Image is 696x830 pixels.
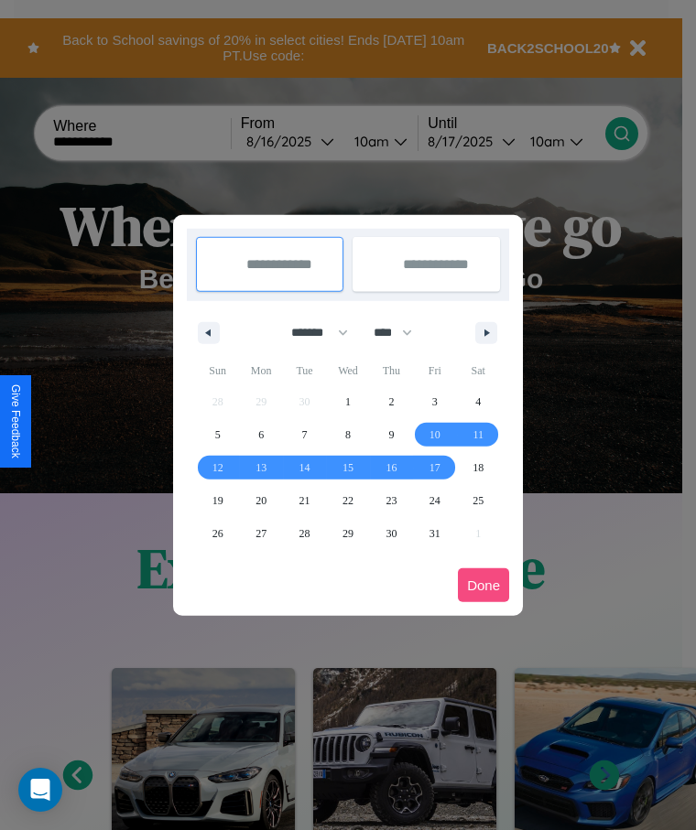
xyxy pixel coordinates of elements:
[386,484,397,517] span: 23
[239,451,282,484] button: 13
[256,517,266,550] span: 27
[370,356,413,385] span: Thu
[196,451,239,484] button: 12
[370,451,413,484] button: 16
[196,484,239,517] button: 19
[212,517,223,550] span: 26
[473,451,484,484] span: 18
[457,418,500,451] button: 11
[388,385,394,418] span: 2
[239,484,282,517] button: 20
[370,517,413,550] button: 30
[343,484,353,517] span: 22
[413,517,456,550] button: 31
[283,451,326,484] button: 14
[413,484,456,517] button: 24
[326,484,369,517] button: 22
[475,385,481,418] span: 4
[343,517,353,550] span: 29
[299,484,310,517] span: 21
[215,418,221,451] span: 5
[473,418,484,451] span: 11
[430,418,440,451] span: 10
[326,451,369,484] button: 15
[432,385,438,418] span: 3
[326,385,369,418] button: 1
[343,451,353,484] span: 15
[256,484,266,517] span: 20
[258,418,264,451] span: 6
[388,418,394,451] span: 9
[413,418,456,451] button: 10
[299,517,310,550] span: 28
[212,484,223,517] span: 19
[283,356,326,385] span: Tue
[326,356,369,385] span: Wed
[345,385,351,418] span: 1
[457,356,500,385] span: Sat
[299,451,310,484] span: 14
[18,768,62,812] div: Open Intercom Messenger
[283,418,326,451] button: 7
[430,484,440,517] span: 24
[457,385,500,418] button: 4
[283,484,326,517] button: 21
[239,356,282,385] span: Mon
[302,418,308,451] span: 7
[9,384,22,458] div: Give Feedback
[196,356,239,385] span: Sun
[239,517,282,550] button: 27
[370,418,413,451] button: 9
[386,517,397,550] span: 30
[239,418,282,451] button: 6
[413,451,456,484] button: 17
[370,385,413,418] button: 2
[458,568,509,602] button: Done
[212,451,223,484] span: 12
[457,451,500,484] button: 18
[430,517,440,550] span: 31
[473,484,484,517] span: 25
[196,418,239,451] button: 5
[256,451,266,484] span: 13
[345,418,351,451] span: 8
[430,451,440,484] span: 17
[413,356,456,385] span: Fri
[326,517,369,550] button: 29
[413,385,456,418] button: 3
[283,517,326,550] button: 28
[386,451,397,484] span: 16
[457,484,500,517] button: 25
[196,517,239,550] button: 26
[370,484,413,517] button: 23
[326,418,369,451] button: 8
